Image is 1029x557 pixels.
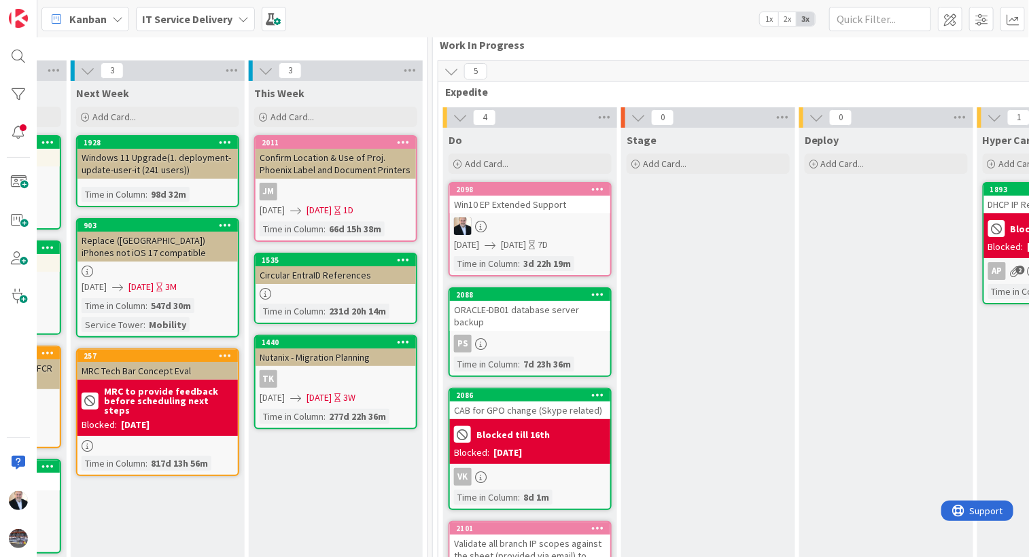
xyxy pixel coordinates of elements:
[493,446,522,460] div: [DATE]
[778,12,797,26] span: 2x
[520,357,574,372] div: 7d 23h 36m
[326,304,389,319] div: 231d 20h 14m
[450,335,610,353] div: PS
[343,203,353,217] div: 1D
[128,280,154,294] span: [DATE]
[260,409,324,424] div: Time in Column
[77,350,238,380] div: 257MRC Tech Bar Concept Eval
[454,357,518,372] div: Time in Column
[476,430,550,439] b: Blocked till 16th
[77,149,238,179] div: Windows 11 Upgrade(1. deployment-update-user-it (241 users))
[262,138,416,147] div: 2011
[82,317,143,332] div: Service Tower
[77,219,238,232] div: 903
[256,370,416,388] div: TK
[145,298,147,313] span: :
[260,304,324,319] div: Time in Column
[627,133,657,147] span: Stage
[77,232,238,262] div: Replace ([GEOGRAPHIC_DATA]) iPhones not iOS 17 compatible
[473,109,496,126] span: 4
[77,362,238,380] div: MRC Tech Bar Concept Eval
[121,418,150,432] div: [DATE]
[256,336,416,366] div: 1440Nutanix - Migration Planning
[450,301,610,331] div: ORACLE-DB01 database server backup
[520,256,574,271] div: 3d 22h 19m
[450,289,610,301] div: 2088
[501,238,526,252] span: [DATE]
[84,351,238,361] div: 257
[256,254,416,266] div: 1535
[143,317,145,332] span: :
[77,219,238,262] div: 903Replace ([GEOGRAPHIC_DATA]) iPhones not iOS 17 compatible
[454,490,518,505] div: Time in Column
[82,187,145,202] div: Time in Column
[271,111,314,123] span: Add Card...
[518,490,520,505] span: :
[260,183,277,200] div: JM
[450,183,610,196] div: 2098
[77,350,238,362] div: 257
[324,304,326,319] span: :
[279,62,302,79] span: 3
[324,409,326,424] span: :
[29,2,62,18] span: Support
[84,138,238,147] div: 1928
[454,335,472,353] div: PS
[454,256,518,271] div: Time in Column
[326,221,385,236] div: 66d 15h 38m
[254,86,304,100] span: This Week
[76,86,129,100] span: Next Week
[988,240,1024,254] div: Blocked:
[77,137,238,149] div: 1928
[256,336,416,348] div: 1440
[165,280,177,294] div: 3M
[262,255,416,265] div: 1535
[821,158,865,170] span: Add Card...
[9,9,28,28] img: Visit kanbanzone.com
[988,262,1006,280] div: AP
[450,522,610,535] div: 2101
[9,491,28,510] img: HO
[760,12,778,26] span: 1x
[82,418,117,432] div: Blocked:
[805,133,839,147] span: Deploy
[1016,266,1025,274] span: 2
[797,12,815,26] span: 3x
[307,203,332,217] span: [DATE]
[256,266,416,284] div: Circular EntraID References
[343,391,355,405] div: 3W
[643,158,686,170] span: Add Card...
[256,137,416,149] div: 2011
[82,456,145,471] div: Time in Column
[256,348,416,366] div: Nutanix - Migration Planning
[324,221,326,236] span: :
[454,468,472,486] div: VK
[307,391,332,405] span: [DATE]
[260,391,285,405] span: [DATE]
[456,185,610,194] div: 2098
[326,409,389,424] div: 277d 22h 36m
[538,238,548,252] div: 7D
[450,183,610,213] div: 2098Win10 EP Extended Support
[450,217,610,235] div: HO
[104,387,234,415] b: MRC to provide feedback before scheduling next steps
[450,289,610,331] div: 2088ORACLE-DB01 database server backup
[260,203,285,217] span: [DATE]
[260,221,324,236] div: Time in Column
[145,317,190,332] div: Mobility
[450,389,610,401] div: 2086
[92,111,136,123] span: Add Card...
[69,11,107,27] span: Kanban
[454,446,489,460] div: Blocked:
[449,133,462,147] span: Do
[450,468,610,486] div: VK
[456,391,610,400] div: 2086
[829,109,852,126] span: 0
[145,187,147,202] span: :
[518,357,520,372] span: :
[465,158,508,170] span: Add Card...
[82,280,107,294] span: [DATE]
[9,529,28,548] img: avatar
[450,389,610,419] div: 2086CAB for GPO change (Skype related)
[518,256,520,271] span: :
